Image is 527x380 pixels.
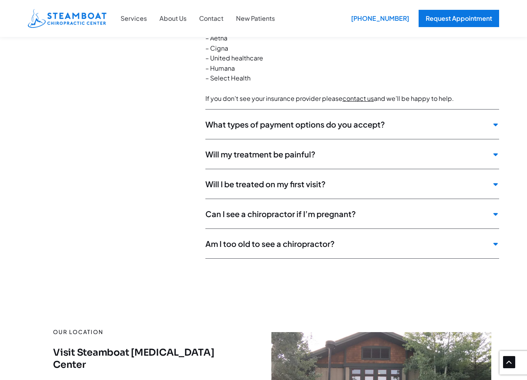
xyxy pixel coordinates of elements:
span: Will I be treated on my first visit? [205,179,488,189]
p: Our location [53,327,238,337]
a: Contact [193,13,230,24]
a: Services [114,13,153,24]
h4: Visit Steamboat [MEDICAL_DATA] Center [53,347,238,371]
a: Request Appointment [419,10,499,27]
div: [PHONE_NUMBER] [346,10,415,27]
a: New Patients [230,13,281,24]
span: Will my treatment be painful? [205,149,488,159]
span: What types of payment options do you accept? [205,119,488,129]
nav: Site Navigation [114,9,281,28]
a: contact us [342,94,374,102]
span: Can I see a chiropractor if I’m pregnant? [205,209,488,219]
img: Steamboat Chiropractic Center [28,9,106,28]
a: [PHONE_NUMBER] [346,10,411,27]
span: Am I too old to see a chiropractor? [205,239,488,248]
a: About Us [153,13,193,24]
